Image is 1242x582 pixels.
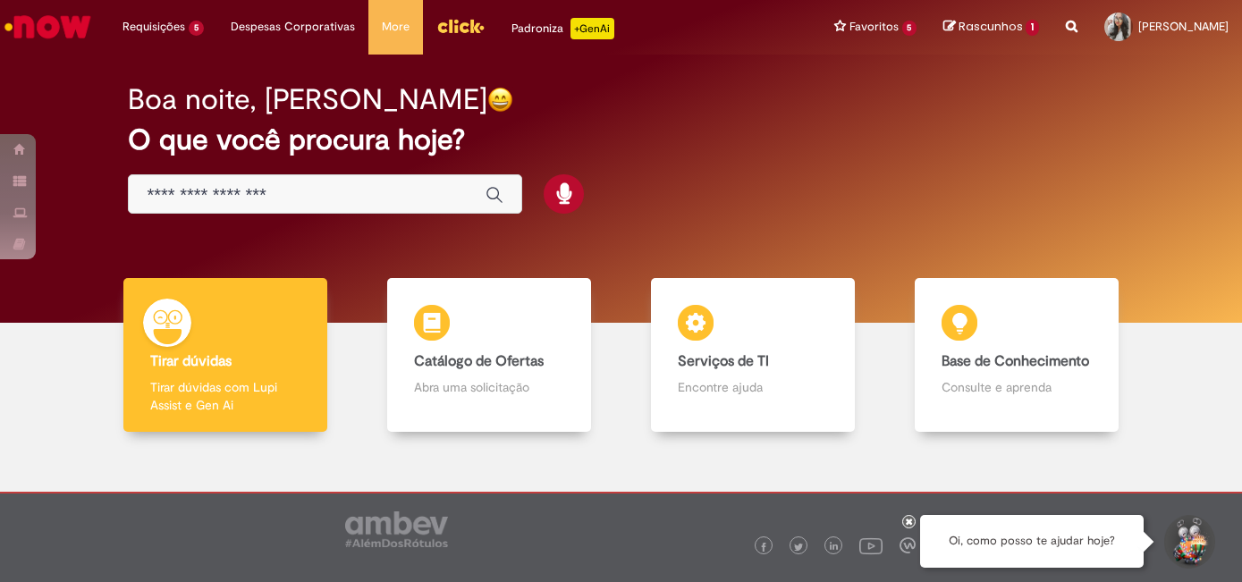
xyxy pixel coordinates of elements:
img: happy-face.png [487,87,513,113]
div: Oi, como posso te ajudar hoje? [920,515,1144,568]
h2: Boa noite, [PERSON_NAME] [128,84,487,115]
p: +GenAi [570,18,614,39]
p: Encontre ajuda [678,378,828,396]
a: Rascunhos [943,19,1039,36]
p: Abra uma solicitação [414,378,564,396]
a: Tirar dúvidas Tirar dúvidas com Lupi Assist e Gen Ai [94,278,358,433]
b: Serviços de TI [678,352,769,370]
img: logo_footer_facebook.png [759,543,768,552]
img: logo_footer_ambev_rotulo_gray.png [345,511,448,547]
a: Serviços de TI Encontre ajuda [621,278,885,433]
img: logo_footer_workplace.png [900,537,916,553]
button: Iniciar Conversa de Suporte [1162,515,1215,569]
span: 5 [189,21,204,36]
span: Rascunhos [959,18,1023,35]
span: Requisições [123,18,185,36]
a: Base de Conhecimento Consulte e aprenda [884,278,1148,433]
img: logo_footer_youtube.png [859,534,883,557]
span: 1 [1026,20,1039,36]
div: Padroniza [511,18,614,39]
h2: O que você procura hoje? [128,124,1113,156]
span: More [382,18,410,36]
b: Base de Conhecimento [942,352,1089,370]
p: Consulte e aprenda [942,378,1092,396]
b: Tirar dúvidas [150,352,232,370]
span: [PERSON_NAME] [1138,19,1229,34]
span: 5 [902,21,917,36]
img: logo_footer_linkedin.png [830,542,839,552]
img: ServiceNow [2,9,94,45]
span: Favoritos [849,18,899,36]
b: Catálogo de Ofertas [414,352,544,370]
img: click_logo_yellow_360x200.png [436,13,485,39]
p: Tirar dúvidas com Lupi Assist e Gen Ai [150,378,300,414]
img: logo_footer_twitter.png [794,543,803,552]
a: Catálogo de Ofertas Abra uma solicitação [358,278,621,433]
span: Despesas Corporativas [231,18,355,36]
